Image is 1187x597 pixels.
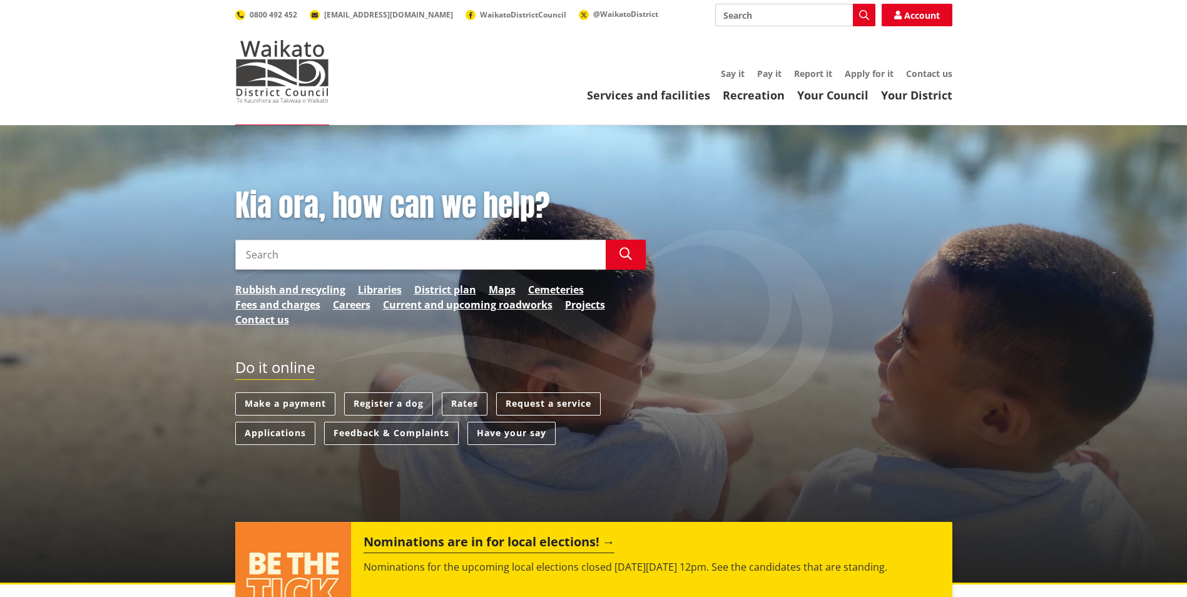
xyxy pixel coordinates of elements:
[794,68,832,79] a: Report it
[414,282,476,297] a: District plan
[364,534,614,553] h2: Nominations are in for local elections!
[593,9,658,19] span: @WaikatoDistrict
[333,297,370,312] a: Careers
[235,312,289,327] a: Contact us
[587,88,710,103] a: Services and facilities
[324,9,453,20] span: [EMAIL_ADDRESS][DOMAIN_NAME]
[489,282,516,297] a: Maps
[882,4,952,26] a: Account
[845,68,894,79] a: Apply for it
[723,88,785,103] a: Recreation
[235,359,315,380] h2: Do it online
[721,68,745,79] a: Say it
[364,559,939,574] p: Nominations for the upcoming local elections closed [DATE][DATE] 12pm. See the candidates that ar...
[235,188,646,224] h1: Kia ora, how can we help?
[467,422,556,445] a: Have your say
[881,88,952,103] a: Your District
[235,392,335,416] a: Make a payment
[324,422,459,445] a: Feedback & Complaints
[565,297,605,312] a: Projects
[310,9,453,20] a: [EMAIL_ADDRESS][DOMAIN_NAME]
[250,9,297,20] span: 0800 492 452
[906,68,952,79] a: Contact us
[579,9,658,19] a: @WaikatoDistrict
[358,282,402,297] a: Libraries
[235,282,345,297] a: Rubbish and recycling
[797,88,869,103] a: Your Council
[496,392,601,416] a: Request a service
[235,40,329,103] img: Waikato District Council - Te Kaunihera aa Takiwaa o Waikato
[466,9,566,20] a: WaikatoDistrictCouncil
[757,68,782,79] a: Pay it
[480,9,566,20] span: WaikatoDistrictCouncil
[344,392,433,416] a: Register a dog
[235,9,297,20] a: 0800 492 452
[383,297,553,312] a: Current and upcoming roadworks
[235,422,315,445] a: Applications
[235,297,320,312] a: Fees and charges
[715,4,875,26] input: Search input
[528,282,584,297] a: Cemeteries
[235,240,606,270] input: Search input
[442,392,487,416] a: Rates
